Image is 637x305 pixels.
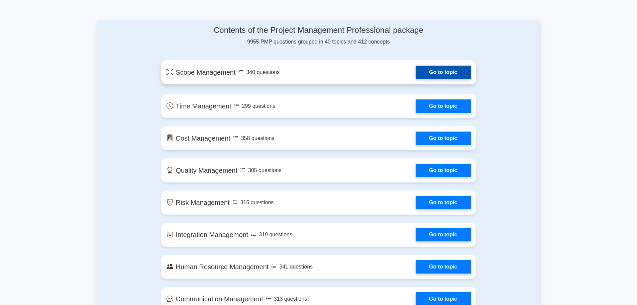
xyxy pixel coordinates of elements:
a: Go to topic [416,228,470,241]
a: Go to topic [416,99,470,113]
a: Go to topic [416,196,470,209]
a: Go to topic [416,260,470,274]
a: Go to topic [416,66,470,79]
div: 9955 PMP questions grouped in 40 topics and 412 concepts [161,25,476,46]
h4: Contents of the Project Management Professional package [161,25,476,35]
a: Go to topic [416,132,470,145]
a: Go to topic [416,164,470,177]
